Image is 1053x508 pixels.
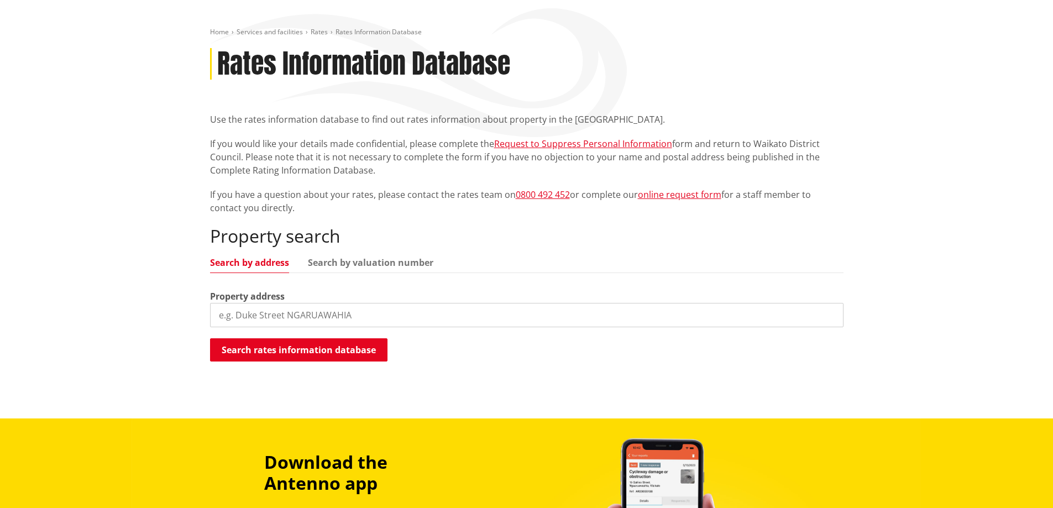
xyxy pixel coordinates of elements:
[336,27,422,36] span: Rates Information Database
[638,188,721,201] a: online request form
[264,452,464,494] h3: Download the Antenno app
[311,27,328,36] a: Rates
[210,226,844,247] h2: Property search
[210,113,844,126] p: Use the rates information database to find out rates information about property in the [GEOGRAPHI...
[516,188,570,201] a: 0800 492 452
[210,137,844,177] p: If you would like your details made confidential, please complete the form and return to Waikato ...
[210,303,844,327] input: e.g. Duke Street NGARUAWAHIA
[217,48,510,80] h1: Rates Information Database
[1002,462,1042,501] iframe: Messenger Launcher
[210,28,844,37] nav: breadcrumb
[210,290,285,303] label: Property address
[210,258,289,267] a: Search by address
[210,338,387,362] button: Search rates information database
[308,258,433,267] a: Search by valuation number
[494,138,672,150] a: Request to Suppress Personal Information
[237,27,303,36] a: Services and facilities
[210,188,844,214] p: If you have a question about your rates, please contact the rates team on or complete our for a s...
[210,27,229,36] a: Home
